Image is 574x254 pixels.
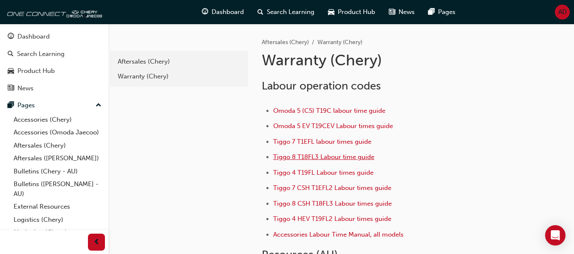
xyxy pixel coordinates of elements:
[317,38,362,47] li: Warranty (Chery)
[262,79,381,92] span: Labour operation codes
[10,165,105,178] a: Bulletins (Chery - AU)
[3,98,105,113] button: Pages
[273,215,391,223] a: Tiggo 4 HEV T19FL2 Labour times guide
[262,51,509,70] h1: Warranty (Chery)
[10,113,105,126] a: Accessories (Chery)
[555,5,570,20] button: AD
[273,169,373,176] a: Tiggo 4 T19FL Labour times guide
[273,138,371,145] a: Tiggo 7 T1EFL labour times guide
[328,7,334,17] span: car-icon
[3,29,105,45] a: Dashboard
[428,7,435,17] span: pages-icon
[10,139,105,152] a: Aftersales (Chery)
[4,3,102,20] img: oneconnect
[382,3,421,21] a: news-iconNews
[17,49,65,59] div: Search Learning
[10,226,105,239] a: Marketing (Chery)
[195,3,251,21] a: guage-iconDashboard
[438,7,455,17] span: Pages
[202,7,208,17] span: guage-icon
[273,184,391,192] a: Tiggo 7 CSH T1EFL2 Labour times guide
[93,237,100,248] span: prev-icon
[8,50,14,58] span: search-icon
[118,57,240,67] div: Aftersales (Chery)
[3,46,105,62] a: Search Learning
[3,81,105,96] a: News
[10,200,105,213] a: External Resources
[118,72,240,81] div: Warranty (Chery)
[113,69,245,84] a: Warranty (Chery)
[262,39,309,46] a: Aftersales (Chery)
[3,63,105,79] a: Product Hub
[17,32,50,42] div: Dashboard
[96,100,102,111] span: up-icon
[212,7,244,17] span: Dashboard
[10,126,105,139] a: Accessories (Omoda Jaecoo)
[338,7,375,17] span: Product Hub
[267,7,314,17] span: Search Learning
[273,122,393,130] a: Omoda 5 EV T19CEV Labour times guide
[3,27,105,98] button: DashboardSearch LearningProduct HubNews
[399,7,415,17] span: News
[8,33,14,41] span: guage-icon
[113,54,245,69] a: Aftersales (Chery)
[10,152,105,165] a: Aftersales ([PERSON_NAME])
[17,66,55,76] div: Product Hub
[545,225,566,246] div: Open Intercom Messenger
[558,7,567,17] span: AD
[17,84,34,93] div: News
[273,153,374,161] a: Tiggo 8 T18FL3 Labour time guide
[257,7,263,17] span: search-icon
[10,213,105,226] a: Logistics (Chery)
[8,85,14,92] span: news-icon
[8,102,14,109] span: pages-icon
[10,178,105,200] a: Bulletins ([PERSON_NAME] - AU)
[321,3,382,21] a: car-iconProduct Hub
[273,200,392,207] a: Tiggo 8 CSH T18FL3 Labour times guide
[389,7,395,17] span: news-icon
[421,3,462,21] a: pages-iconPages
[8,67,14,75] span: car-icon
[273,231,404,238] a: Accessories Labour Time Manual, all models
[273,107,385,114] a: Omoda 5 (C5) T19C labour time guide
[251,3,321,21] a: search-iconSearch Learning
[17,100,35,110] div: Pages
